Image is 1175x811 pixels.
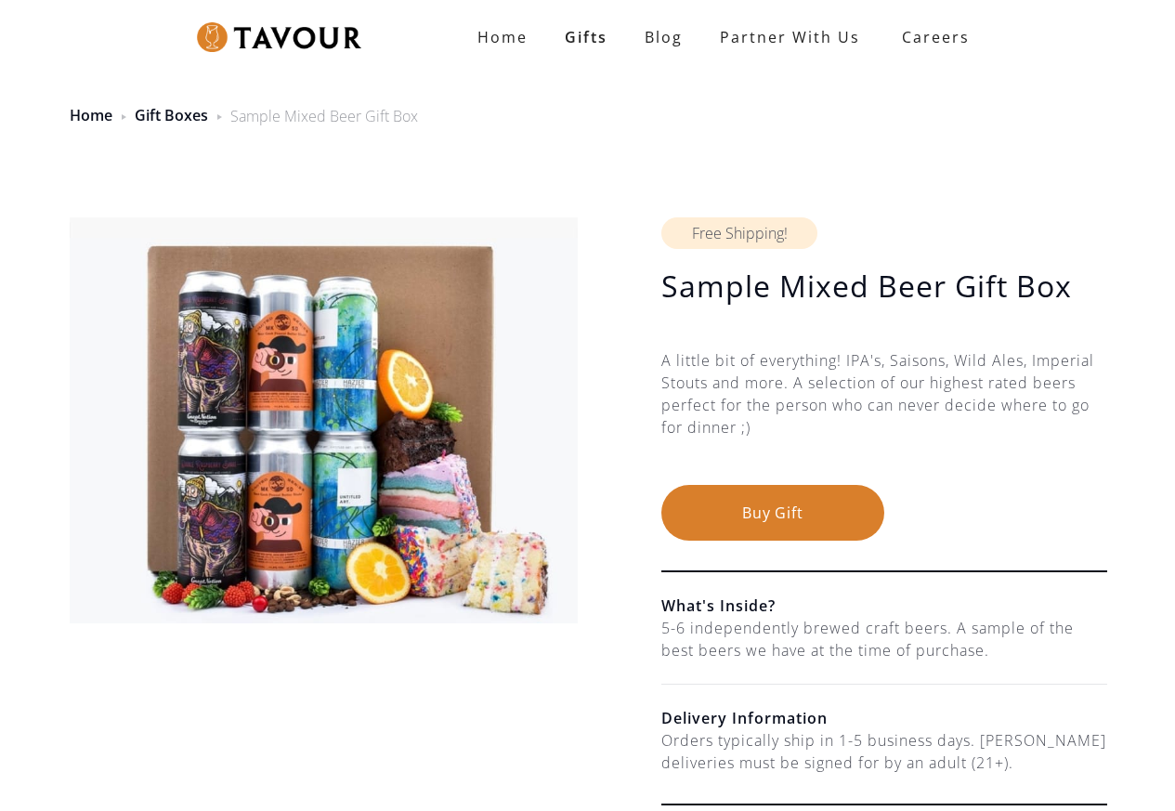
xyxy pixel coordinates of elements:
div: A little bit of everything! IPA's, Saisons, Wild Ales, Imperial Stouts and more. A selection of o... [661,349,1107,485]
div: 5-6 independently brewed craft beers. A sample of the best beers we have at the time of purchase. [661,617,1107,661]
a: Home [459,19,546,56]
a: Careers [879,11,984,63]
h1: Sample Mixed Beer Gift Box [661,268,1107,305]
h6: Delivery Information [661,707,1107,729]
a: Home [70,105,112,125]
a: Gift Boxes [135,105,208,125]
div: Sample Mixed Beer Gift Box [230,105,418,127]
button: Buy Gift [661,485,884,541]
a: partner with us [701,19,879,56]
h6: What's Inside? [661,595,1107,617]
div: Orders typically ship in 1-5 business days. [PERSON_NAME] deliveries must be signed for by an adu... [661,729,1107,774]
div: Free Shipping! [661,217,817,249]
strong: Home [477,27,528,47]
a: Gifts [546,19,626,56]
a: Blog [626,19,701,56]
strong: Careers [902,19,970,56]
